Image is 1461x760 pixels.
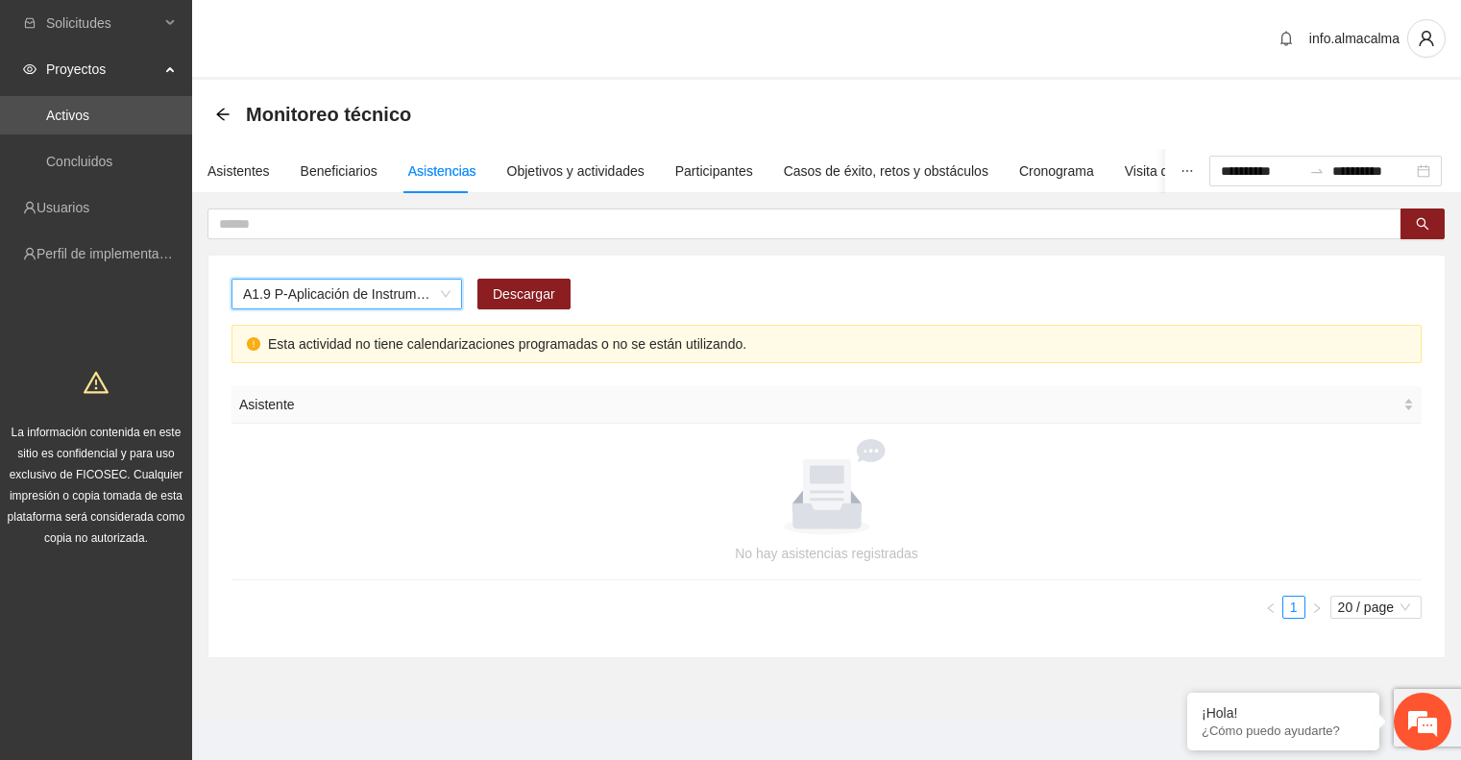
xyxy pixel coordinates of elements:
[1309,163,1325,179] span: swap-right
[1125,160,1304,182] div: Visita de campo y entregables
[507,160,645,182] div: Objetivos y actividades
[1305,596,1328,619] button: right
[1305,596,1328,619] li: Next Page
[231,386,1422,424] th: Asistente
[1407,19,1446,58] button: user
[1259,596,1282,619] li: Previous Page
[8,426,185,545] span: La información contenida en este sitio es confidencial y para uso exclusivo de FICOSEC. Cualquier...
[1311,602,1323,614] span: right
[1259,596,1282,619] button: left
[84,370,109,395] span: warning
[1202,705,1365,721] div: ¡Hola!
[1309,163,1325,179] span: to
[675,160,753,182] div: Participantes
[215,107,231,122] span: arrow-left
[1265,602,1277,614] span: left
[243,280,450,308] span: A1.9 P-Aplicación de Instrumento Encuesta de Satisfacción en Parral
[1181,164,1194,178] span: ellipsis
[1271,23,1302,54] button: bell
[1416,217,1429,233] span: search
[239,394,1400,415] span: Asistente
[46,154,112,169] a: Concluidos
[46,108,89,123] a: Activos
[268,333,1406,355] div: Esta actividad no tiene calendarizaciones programadas o no se están utilizando.
[37,246,186,261] a: Perfil de implementadora
[1338,597,1414,618] span: 20 / page
[247,337,260,351] span: exclamation-circle
[1202,723,1365,738] p: ¿Cómo puedo ayudarte?
[1282,596,1305,619] li: 1
[493,283,555,305] span: Descargar
[1019,160,1094,182] div: Cronograma
[784,160,988,182] div: Casos de éxito, retos y obstáculos
[1272,31,1301,46] span: bell
[255,543,1399,564] div: No hay asistencias registradas
[1165,149,1209,193] button: ellipsis
[23,62,37,76] span: eye
[23,16,37,30] span: inbox
[1330,596,1422,619] div: Page Size
[215,107,231,123] div: Back
[246,99,411,130] span: Monitoreo técnico
[1400,208,1445,239] button: search
[408,160,476,182] div: Asistencias
[207,160,270,182] div: Asistentes
[1283,597,1304,618] a: 1
[37,200,89,215] a: Usuarios
[301,160,377,182] div: Beneficiarios
[477,279,571,309] button: Descargar
[1408,30,1445,47] span: user
[1309,31,1400,46] span: info.almacalma
[46,4,159,42] span: Solicitudes
[46,50,159,88] span: Proyectos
